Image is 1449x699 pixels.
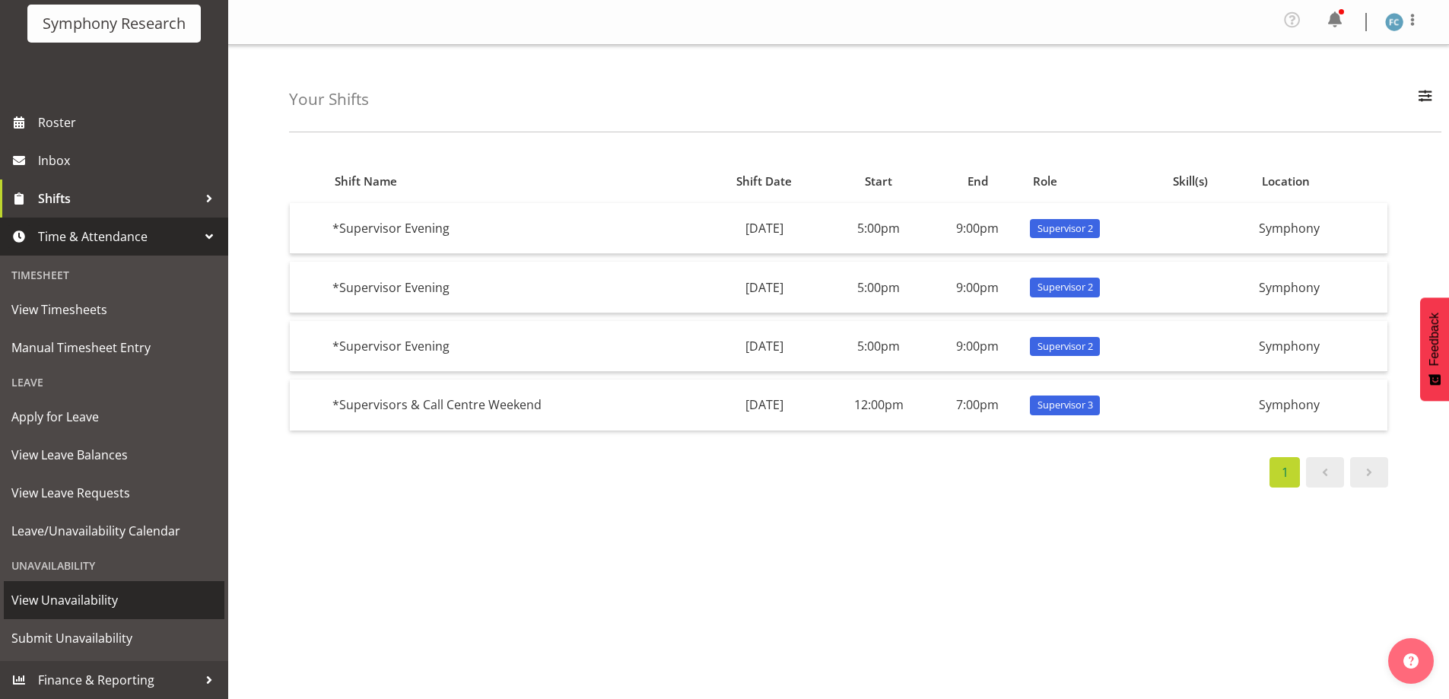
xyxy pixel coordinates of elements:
[1409,83,1441,116] button: Filter Employees
[43,12,186,35] div: Symphony Research
[11,443,217,466] span: View Leave Balances
[4,436,224,474] a: View Leave Balances
[826,380,931,430] td: 12:00pm
[289,91,369,108] h4: Your Shifts
[38,187,198,210] span: Shifts
[38,225,198,248] span: Time & Attendance
[1403,653,1419,669] img: help-xxl-2.png
[4,291,224,329] a: View Timesheets
[4,550,224,581] div: Unavailability
[4,367,224,398] div: Leave
[326,321,703,372] td: *Supervisor Evening
[711,173,818,190] div: Shift Date
[11,627,217,650] span: Submit Unavailability
[4,581,224,619] a: View Unavailability
[1037,221,1093,236] span: Supervisor 2
[835,173,923,190] div: Start
[11,519,217,542] span: Leave/Unavailability Calendar
[1428,313,1441,366] span: Feedback
[702,380,826,430] td: [DATE]
[4,512,224,550] a: Leave/Unavailability Calendar
[1253,321,1387,372] td: Symphony
[11,298,217,321] span: View Timesheets
[326,203,703,254] td: *Supervisor Evening
[1033,173,1155,190] div: Role
[11,405,217,428] span: Apply for Leave
[1262,173,1379,190] div: Location
[1253,203,1387,254] td: Symphony
[4,619,224,657] a: Submit Unavailability
[1037,398,1093,412] span: Supervisor 3
[931,380,1024,430] td: 7:00pm
[1173,173,1244,190] div: Skill(s)
[1385,13,1403,31] img: fisi-cook-lagatule1979.jpg
[326,262,703,313] td: *Supervisor Evening
[826,262,931,313] td: 5:00pm
[1037,339,1093,354] span: Supervisor 2
[931,262,1024,313] td: 9:00pm
[11,481,217,504] span: View Leave Requests
[939,173,1015,190] div: End
[1253,262,1387,313] td: Symphony
[4,329,224,367] a: Manual Timesheet Entry
[4,474,224,512] a: View Leave Requests
[38,669,198,691] span: Finance & Reporting
[702,203,826,254] td: [DATE]
[38,111,221,134] span: Roster
[11,336,217,359] span: Manual Timesheet Entry
[335,173,694,190] div: Shift Name
[931,321,1024,372] td: 9:00pm
[702,262,826,313] td: [DATE]
[931,203,1024,254] td: 9:00pm
[11,589,217,612] span: View Unavailability
[326,380,703,430] td: *Supervisors & Call Centre Weekend
[4,398,224,436] a: Apply for Leave
[826,321,931,372] td: 5:00pm
[1420,297,1449,401] button: Feedback - Show survey
[702,321,826,372] td: [DATE]
[1037,280,1093,294] span: Supervisor 2
[38,149,221,172] span: Inbox
[1253,380,1387,430] td: Symphony
[4,259,224,291] div: Timesheet
[826,203,931,254] td: 5:00pm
